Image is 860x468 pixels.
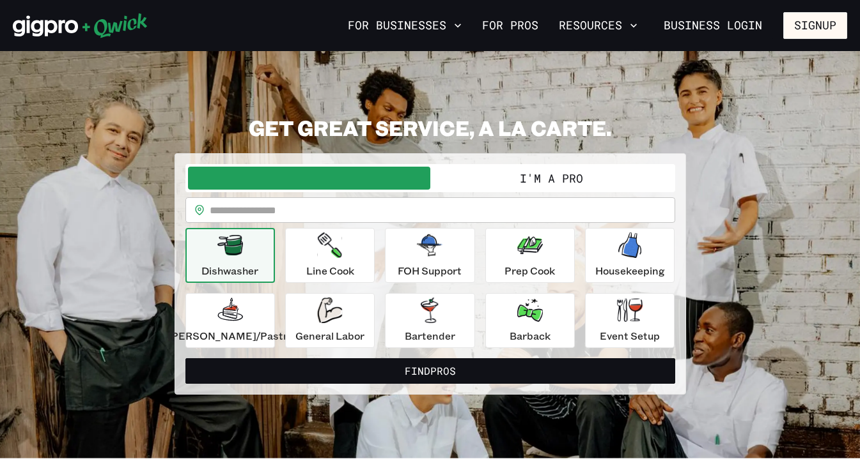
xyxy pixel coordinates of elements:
p: Bartender [405,328,455,343]
a: Business Login [653,12,773,39]
p: Event Setup [600,328,660,343]
p: Prep Cook [504,263,555,278]
h2: GET GREAT SERVICE, A LA CARTE. [175,115,686,140]
p: General Labor [295,328,364,343]
button: Housekeeping [585,228,675,283]
button: [PERSON_NAME]/Pastry [185,293,275,348]
button: Bartender [385,293,474,348]
button: Prep Cook [485,228,575,283]
p: Barback [510,328,551,343]
button: Event Setup [585,293,675,348]
p: Line Cook [306,263,354,278]
button: I'm a Pro [430,167,673,190]
button: Signup [783,12,847,39]
button: FindPros [185,358,675,384]
button: Resources [554,15,643,36]
a: For Pros [477,15,543,36]
button: General Labor [285,293,375,348]
button: FOH Support [385,228,474,283]
p: FOH Support [398,263,462,278]
button: Barback [485,293,575,348]
button: For Businesses [343,15,467,36]
button: Line Cook [285,228,375,283]
button: I'm a Business [188,167,430,190]
p: [PERSON_NAME]/Pastry [168,328,293,343]
p: Housekeeping [595,263,665,278]
p: Dishwasher [201,263,258,278]
button: Dishwasher [185,228,275,283]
